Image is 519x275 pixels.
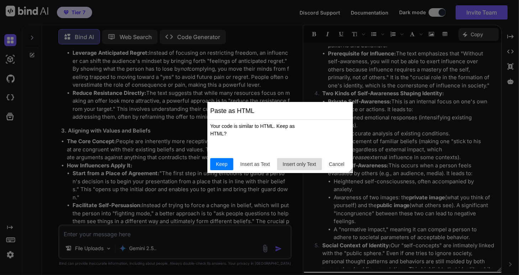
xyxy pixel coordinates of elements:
[213,161,231,168] span: Keep
[323,158,350,170] button: Cancel
[207,102,257,119] div: Paste as HTML
[326,161,348,168] span: Cancel
[277,158,322,170] button: Insert only Text
[238,161,273,168] span: Insert as Text
[210,158,233,170] button: Keep
[235,158,276,170] button: Insert as Text
[210,123,311,137] div: Your code is similar to HTML. Keep as HTML?
[280,161,319,168] span: Insert only Text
